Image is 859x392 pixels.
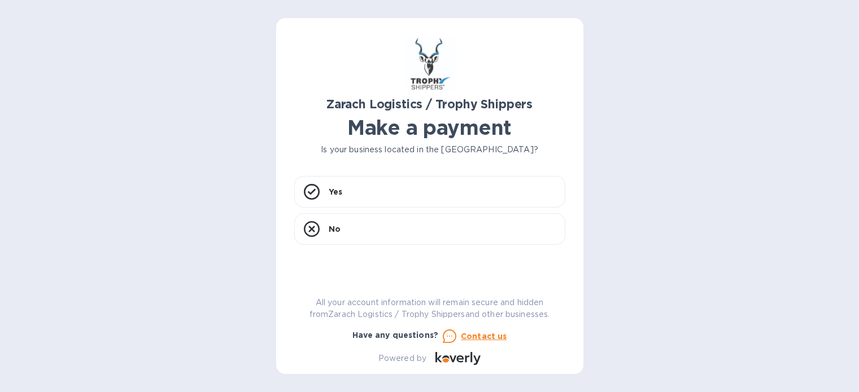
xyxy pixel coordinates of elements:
p: All your account information will remain secure and hidden from Zarach Logistics / Trophy Shipper... [294,297,565,320]
p: Is your business located in the [GEOGRAPHIC_DATA]? [294,144,565,156]
h1: Make a payment [294,116,565,139]
b: Zarach Logistics / Trophy Shippers [326,97,533,111]
b: Have any questions? [352,331,439,340]
p: Yes [329,186,342,197]
p: Powered by [378,353,426,364]
p: No [329,223,341,235]
u: Contact us [461,332,507,341]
